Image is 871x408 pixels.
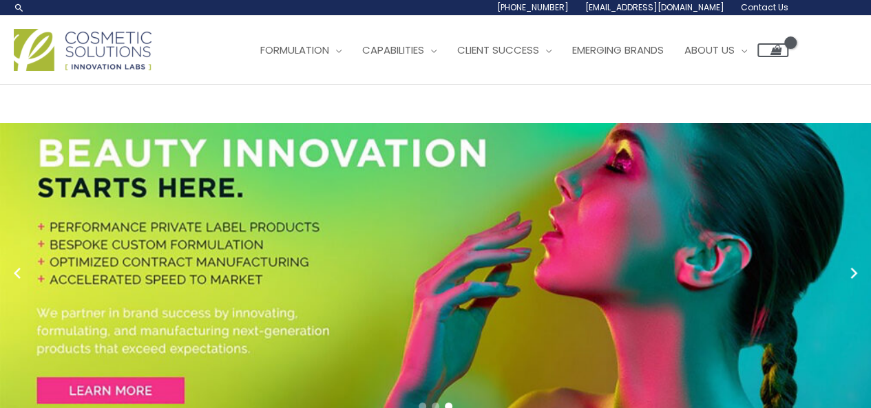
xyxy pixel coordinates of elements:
button: Next slide [843,263,864,283]
a: Emerging Brands [562,30,674,71]
img: Cosmetic Solutions Logo [14,29,151,71]
span: Contact Us [741,1,788,13]
a: Client Success [447,30,562,71]
a: About Us [674,30,757,71]
span: [PHONE_NUMBER] [497,1,569,13]
span: Capabilities [362,43,424,57]
span: About Us [684,43,735,57]
a: Search icon link [14,2,25,13]
button: Previous slide [7,263,28,283]
a: Capabilities [352,30,447,71]
span: Emerging Brands [572,43,664,57]
span: Client Success [457,43,539,57]
span: Formulation [260,43,329,57]
a: Formulation [250,30,352,71]
a: View Shopping Cart, empty [757,43,788,57]
span: [EMAIL_ADDRESS][DOMAIN_NAME] [585,1,724,13]
nav: Site Navigation [240,30,788,71]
